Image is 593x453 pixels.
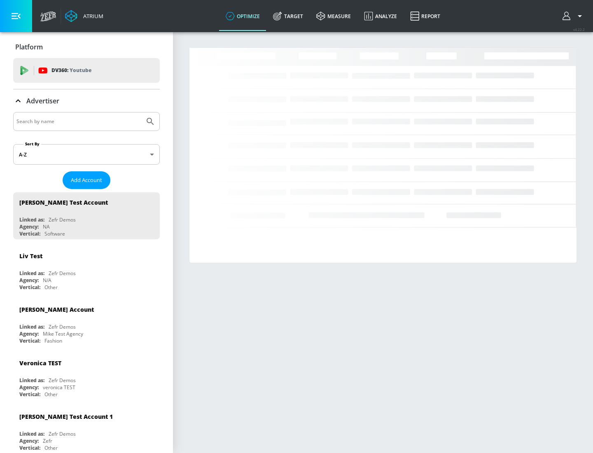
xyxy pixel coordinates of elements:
[49,216,76,223] div: Zefr Demos
[13,35,160,58] div: Platform
[49,323,76,330] div: Zefr Demos
[44,230,65,237] div: Software
[44,284,58,291] div: Other
[43,384,75,391] div: veronica TEST
[13,89,160,112] div: Advertiser
[13,353,160,400] div: Veronica TESTLinked as:Zefr DemosAgency:veronica TESTVertical:Other
[357,1,404,31] a: Analyze
[44,337,62,344] div: Fashion
[19,330,39,337] div: Agency:
[13,246,160,293] div: Liv TestLinked as:Zefr DemosAgency:N/AVertical:Other
[19,230,40,237] div: Vertical:
[573,27,585,32] span: v 4.22.2
[13,192,160,239] div: [PERSON_NAME] Test AccountLinked as:Zefr DemosAgency:NAVertical:Software
[71,175,102,185] span: Add Account
[13,58,160,83] div: DV360: Youtube
[13,299,160,346] div: [PERSON_NAME] AccountLinked as:Zefr DemosAgency:Mike Test AgencyVertical:Fashion
[19,284,40,291] div: Vertical:
[15,42,43,51] p: Platform
[16,116,141,127] input: Search by name
[65,10,103,22] a: Atrium
[19,359,61,367] div: Veronica TEST
[19,198,108,206] div: [PERSON_NAME] Test Account
[19,437,39,444] div: Agency:
[26,96,59,105] p: Advertiser
[19,377,44,384] div: Linked as:
[19,337,40,344] div: Vertical:
[49,270,76,277] div: Zefr Demos
[51,66,91,75] p: DV360:
[49,377,76,384] div: Zefr Demos
[19,413,113,420] div: [PERSON_NAME] Test Account 1
[49,430,76,437] div: Zefr Demos
[44,391,58,398] div: Other
[19,252,42,260] div: Liv Test
[43,277,51,284] div: N/A
[19,323,44,330] div: Linked as:
[43,437,52,444] div: Zefr
[404,1,447,31] a: Report
[44,444,58,451] div: Other
[63,171,110,189] button: Add Account
[43,223,50,230] div: NA
[19,216,44,223] div: Linked as:
[266,1,310,31] a: Target
[310,1,357,31] a: measure
[19,444,40,451] div: Vertical:
[19,430,44,437] div: Linked as:
[19,223,39,230] div: Agency:
[23,141,41,147] label: Sort By
[70,66,91,75] p: Youtube
[19,306,94,313] div: [PERSON_NAME] Account
[19,277,39,284] div: Agency:
[13,144,160,165] div: A-Z
[19,270,44,277] div: Linked as:
[80,12,103,20] div: Atrium
[219,1,266,31] a: optimize
[19,391,40,398] div: Vertical:
[43,330,83,337] div: Mike Test Agency
[19,384,39,391] div: Agency:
